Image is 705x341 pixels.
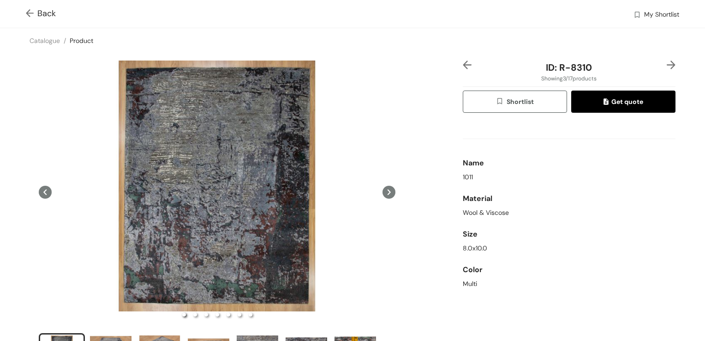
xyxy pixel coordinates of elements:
[463,91,567,113] button: wishlistShortlist
[633,11,641,20] img: wishlist
[603,98,611,107] img: quote
[644,10,679,21] span: My Shortlist
[571,91,675,113] button: quoteGet quote
[64,37,66,45] span: /
[227,313,230,317] li: slide item 5
[546,61,592,73] span: ID: R-8310
[463,261,675,279] div: Color
[193,313,197,317] li: slide item 2
[496,97,534,107] span: Shortlist
[26,9,37,19] img: Go back
[463,208,675,218] div: Wool & Viscose
[30,37,60,45] a: Catalogue
[463,279,675,289] div: Multi
[541,74,597,83] span: Showing 3 / 17 products
[249,313,252,317] li: slide item 7
[70,37,93,45] a: Product
[667,61,675,69] img: right
[26,7,56,20] span: Back
[215,313,219,317] li: slide item 4
[182,313,186,317] li: slide item 1
[603,97,643,107] span: Get quote
[238,313,241,317] li: slide item 6
[463,172,675,182] div: 1011
[463,61,472,69] img: left
[463,225,675,244] div: Size
[496,97,507,107] img: wishlist
[463,244,675,253] div: 8.0x10.0
[463,154,675,172] div: Name
[463,189,675,208] div: Material
[204,313,208,317] li: slide item 3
